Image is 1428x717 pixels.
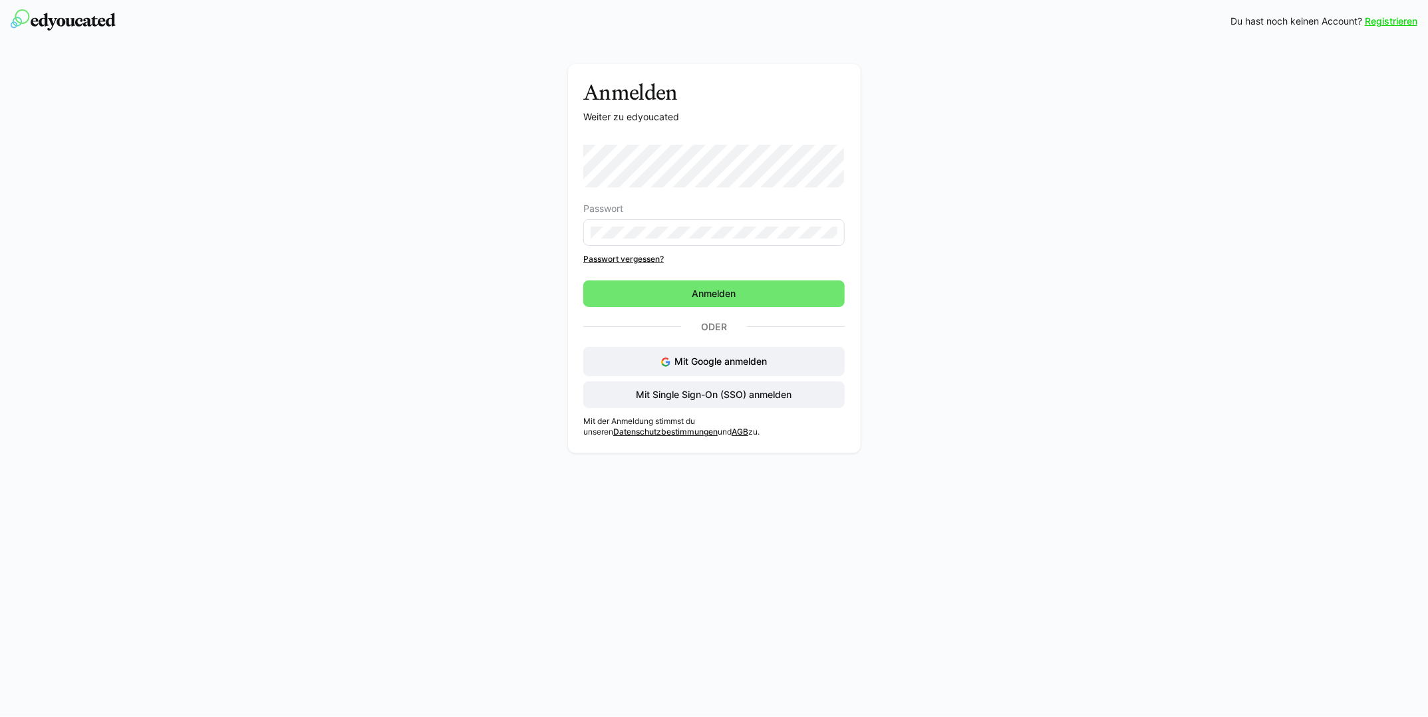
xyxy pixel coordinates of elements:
[583,280,845,307] button: Anmelden
[1365,15,1417,28] a: Registrieren
[1230,15,1362,28] span: Du hast noch keinen Account?
[613,427,718,437] a: Datenschutzbestimmungen
[635,388,794,401] span: Mit Single Sign-On (SSO) anmelden
[732,427,748,437] a: AGB
[11,9,116,31] img: edyoucated
[690,287,738,300] span: Anmelden
[681,318,746,336] p: Oder
[583,347,845,376] button: Mit Google anmelden
[583,254,845,264] a: Passwort vergessen?
[583,416,845,437] p: Mit der Anmeldung stimmst du unseren und zu.
[583,203,623,214] span: Passwort
[583,80,845,105] h3: Anmelden
[583,381,845,408] button: Mit Single Sign-On (SSO) anmelden
[583,110,845,124] p: Weiter zu edyoucated
[675,356,768,367] span: Mit Google anmelden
